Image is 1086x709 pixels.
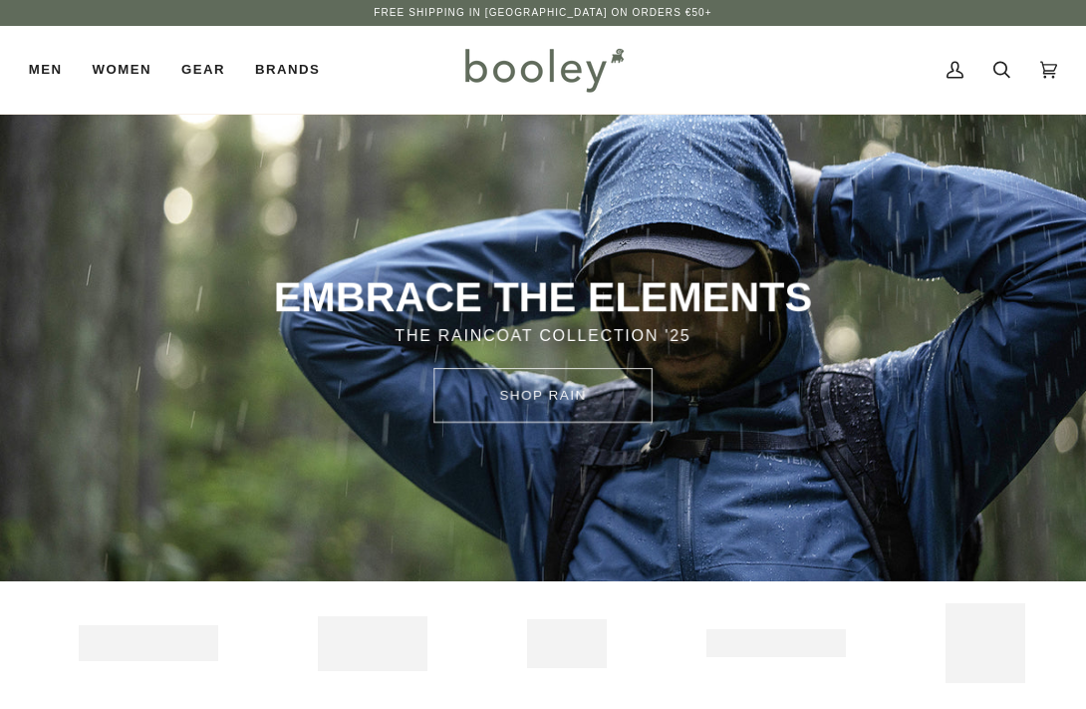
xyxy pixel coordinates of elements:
[213,324,873,348] p: THE RAINCOAT COLLECTION '25
[433,368,653,423] a: SHOP rain
[181,60,225,80] span: Gear
[29,26,78,114] a: Men
[93,60,151,80] span: Women
[29,60,63,80] span: Men
[255,60,320,80] span: Brands
[240,26,335,114] a: Brands
[213,272,873,324] p: EMBRACE THE ELEMENTS
[166,26,240,114] a: Gear
[78,26,166,114] a: Women
[374,5,711,21] p: Free Shipping in [GEOGRAPHIC_DATA] on Orders €50+
[456,41,631,99] img: Booley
